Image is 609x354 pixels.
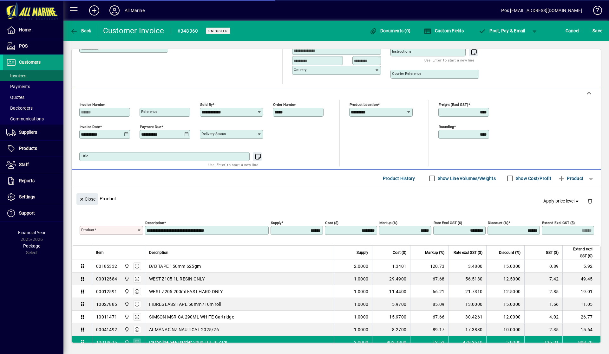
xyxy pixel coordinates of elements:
[149,288,223,295] span: WEST Z205 200ml FAST HARD ONLY
[123,263,130,270] span: Port Road
[372,260,410,273] td: 1.3401
[354,288,369,295] span: 1.0000
[6,84,30,89] span: Payments
[591,25,604,36] button: Save
[325,221,338,225] mat-label: Cost ($)
[372,298,410,311] td: 5.9700
[123,339,130,346] span: Port Road
[72,187,601,210] div: Product
[454,249,482,256] span: Rate excl GST ($)
[524,260,562,273] td: 0.89
[80,125,100,129] mat-label: Invoice date
[410,285,448,298] td: 66.21
[3,38,63,54] a: POS
[514,175,551,182] label: Show Cost/Profit
[3,22,63,38] a: Home
[70,28,91,33] span: Back
[593,28,595,33] span: S
[582,193,598,209] button: Delete
[524,311,562,323] td: 4.02
[208,29,228,33] span: Unposted
[562,336,600,349] td: 908.70
[499,249,521,256] span: Discount (%)
[19,43,28,48] span: POS
[425,249,444,256] span: Markup (%)
[201,132,226,136] mat-label: Delivery status
[3,141,63,157] a: Products
[96,314,117,320] div: 10011471
[354,339,369,345] span: 2.0000
[452,263,482,269] div: 3.4800
[439,125,454,129] mat-label: Rounding
[488,221,508,225] mat-label: Discount (%)
[354,314,369,320] span: 1.0000
[200,102,213,107] mat-label: Sold by
[486,273,524,285] td: 12.5000
[368,25,412,36] button: Documents (0)
[18,230,46,235] span: Financial Year
[379,221,397,225] mat-label: Markup (%)
[79,194,95,204] span: Close
[372,285,410,298] td: 11.4400
[104,5,125,16] button: Profile
[19,162,29,167] span: Staff
[63,25,98,36] app-page-header-button: Back
[486,311,524,323] td: 12.0000
[410,298,448,311] td: 85.09
[96,326,117,333] div: 00041492
[96,276,117,282] div: 00012584
[524,298,562,311] td: 1.66
[588,1,601,22] a: Knowledge Base
[436,175,496,182] label: Show Line Volumes/Weights
[564,25,581,36] button: Cancel
[562,285,600,298] td: 19.01
[19,146,37,151] span: Products
[410,323,448,336] td: 89.17
[566,26,580,36] span: Cancel
[271,221,281,225] mat-label: Supply
[475,25,528,36] button: Post, Pay & Email
[558,173,583,183] span: Product
[23,243,40,248] span: Package
[19,27,31,32] span: Home
[3,81,63,92] a: Payments
[149,326,219,333] span: ALMANAC NZ NAUTICAL 2025/26
[566,246,593,260] span: Extend excl GST ($)
[149,249,168,256] span: Description
[80,102,105,107] mat-label: Invoice number
[542,221,575,225] mat-label: Extend excl GST ($)
[562,323,600,336] td: 15.64
[177,26,198,36] div: #348360
[123,275,130,282] span: Port Road
[410,273,448,285] td: 67.68
[541,196,583,207] button: Apply price level
[19,194,35,199] span: Settings
[424,28,464,33] span: Custom Fields
[392,49,411,54] mat-label: Instructions
[76,193,98,205] button: Close
[84,5,104,16] button: Add
[3,205,63,221] a: Support
[81,228,94,232] mat-label: Product
[3,70,63,81] a: Invoices
[479,28,525,33] span: ost, Pay & Email
[486,336,524,349] td: 5.0000
[3,113,63,124] a: Communications
[354,276,369,282] span: 1.0000
[593,26,602,36] span: ave
[141,109,157,114] mat-label: Reference
[372,323,410,336] td: 8.2700
[392,71,421,76] mat-label: Courier Reference
[3,189,63,205] a: Settings
[19,60,41,65] span: Customers
[123,301,130,308] span: Port Road
[354,263,369,269] span: 2.0000
[452,314,482,320] div: 30.4261
[140,125,161,129] mat-label: Payment due
[439,102,468,107] mat-label: Freight (excl GST)
[149,314,234,320] span: SIMSON MSR-CA 290ML WHITE Cartridge
[554,173,586,184] button: Product
[6,95,24,100] span: Quotes
[96,339,117,345] div: 10014616
[524,323,562,336] td: 2.35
